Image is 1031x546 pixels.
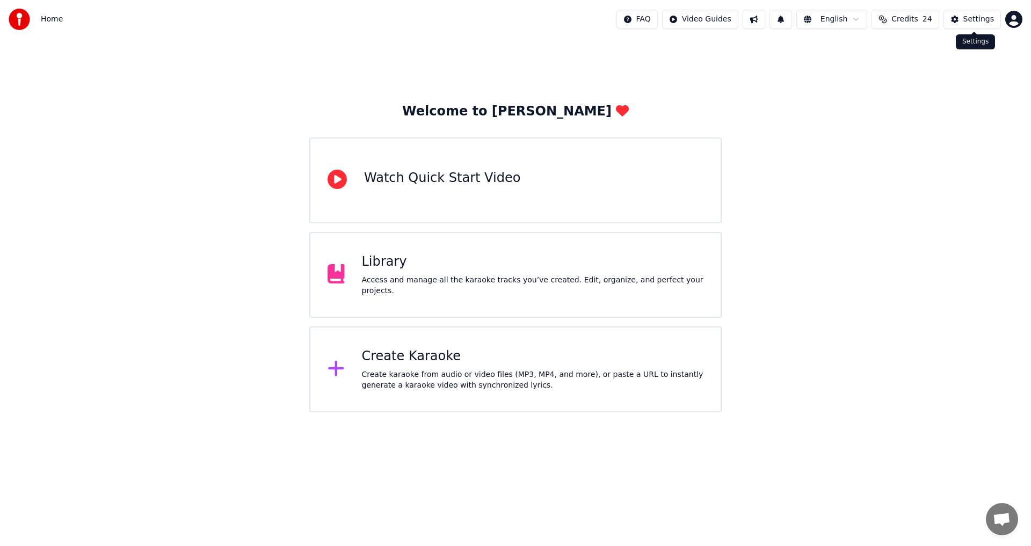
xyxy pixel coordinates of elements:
[963,14,994,25] div: Settings
[662,10,738,29] button: Video Guides
[9,9,30,30] img: youka
[943,10,1001,29] button: Settings
[616,10,658,29] button: FAQ
[986,503,1018,535] div: Open chat
[362,253,704,271] div: Library
[364,170,520,187] div: Watch Quick Start Video
[362,369,704,391] div: Create karaoke from audio or video files (MP3, MP4, and more), or paste a URL to instantly genera...
[923,14,932,25] span: 24
[402,103,629,120] div: Welcome to [PERSON_NAME]
[956,34,995,49] div: Settings
[41,14,63,25] nav: breadcrumb
[872,10,939,29] button: Credits24
[362,275,704,296] div: Access and manage all the karaoke tracks you’ve created. Edit, organize, and perfect your projects.
[41,14,63,25] span: Home
[891,14,918,25] span: Credits
[362,348,704,365] div: Create Karaoke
